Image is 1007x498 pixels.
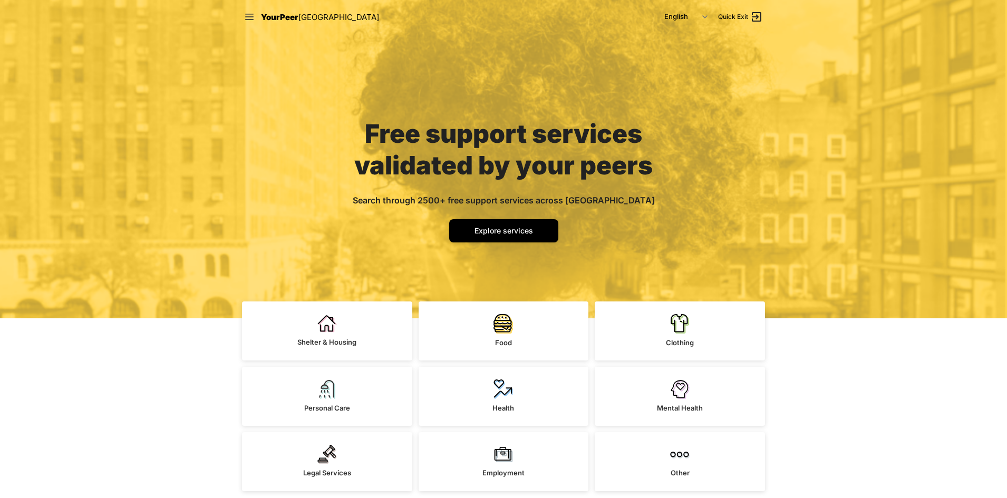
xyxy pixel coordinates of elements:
a: Clothing [595,301,765,360]
a: Quick Exit [718,11,763,23]
a: Food [419,301,589,360]
a: Other [595,432,765,491]
a: Health [419,367,589,426]
span: [GEOGRAPHIC_DATA] [298,12,379,22]
span: Free support services validated by your peers [354,118,653,181]
a: Personal Care [242,367,412,426]
span: Other [671,468,690,477]
a: Explore services [449,219,558,242]
span: Employment [482,468,525,477]
span: Search through 2500+ free support services across [GEOGRAPHIC_DATA] [353,195,655,206]
a: YourPeer[GEOGRAPHIC_DATA] [261,11,379,24]
a: Employment [419,432,589,491]
span: Legal Services [303,468,351,477]
span: Shelter & Housing [297,338,356,346]
a: Legal Services [242,432,412,491]
span: YourPeer [261,12,298,22]
span: Personal Care [304,404,350,412]
span: Quick Exit [718,13,748,21]
span: Explore services [475,226,533,235]
a: Mental Health [595,367,765,426]
a: Shelter & Housing [242,301,412,360]
span: Clothing [666,338,694,347]
span: Food [495,338,512,347]
span: Mental Health [657,404,703,412]
span: Health [492,404,514,412]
